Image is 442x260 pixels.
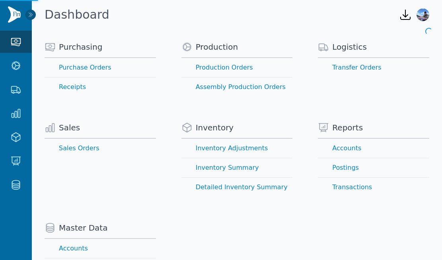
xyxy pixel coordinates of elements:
[196,41,238,52] span: Production
[332,41,367,52] span: Logistics
[332,122,363,133] span: Reports
[45,58,156,77] a: Purchase Orders
[318,178,429,197] a: Transactions
[45,8,109,22] h1: Dashboard
[181,178,293,197] a: Detailed Inventory Summary
[417,8,429,21] img: Garrett McMullen
[196,122,234,133] span: Inventory
[59,222,107,233] span: Master Data
[181,158,293,177] a: Inventory Summary
[181,139,293,158] a: Inventory Adjustments
[45,78,156,97] a: Receipts
[318,158,429,177] a: Postings
[8,6,21,23] img: Finventory
[318,139,429,158] a: Accounts
[318,58,429,77] a: Transfer Orders
[181,78,293,97] a: Assembly Production Orders
[59,122,80,133] span: Sales
[45,239,156,258] a: Accounts
[181,58,293,77] a: Production Orders
[59,41,102,52] span: Purchasing
[45,139,156,158] a: Sales Orders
